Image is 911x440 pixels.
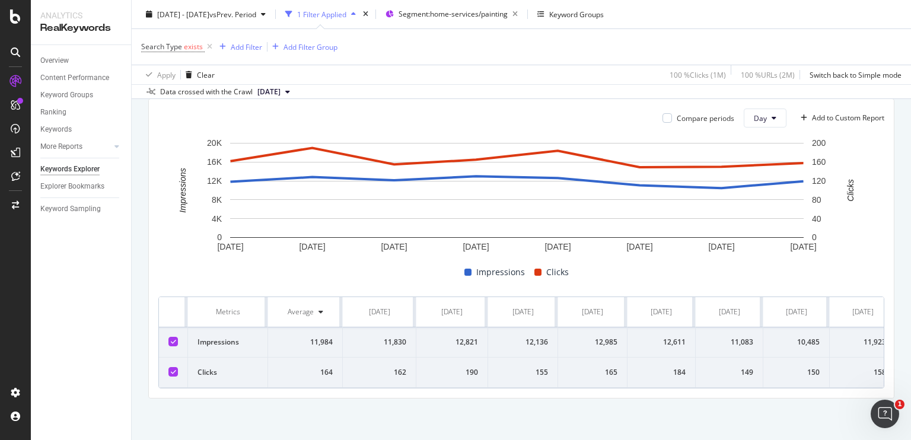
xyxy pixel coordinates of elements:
[786,307,807,317] div: [DATE]
[40,106,66,119] div: Ranking
[812,233,817,243] text: 0
[677,113,734,123] div: Compare periods
[812,214,821,224] text: 40
[141,42,182,52] span: Search Type
[546,265,569,279] span: Clicks
[160,87,253,97] div: Data crossed with the Crawl
[754,113,767,123] span: Day
[708,242,734,251] text: [DATE]
[582,307,603,317] div: [DATE]
[463,242,489,251] text: [DATE]
[568,367,617,378] div: 165
[40,163,100,176] div: Keywords Explorer
[352,367,406,378] div: 162
[299,242,325,251] text: [DATE]
[839,367,886,378] div: 158
[796,109,884,127] button: Add to Custom Report
[257,87,281,97] span: 2025 Sep. 1st
[141,5,270,24] button: [DATE] - [DATE]vsPrev. Period
[267,40,337,54] button: Add Filter Group
[188,327,268,358] td: Impressions
[719,307,740,317] div: [DATE]
[40,89,93,101] div: Keyword Groups
[549,9,604,19] div: Keyword Groups
[40,141,111,153] a: More Reports
[40,9,122,21] div: Analytics
[40,89,123,101] a: Keyword Groups
[40,21,122,35] div: RealKeywords
[212,214,222,224] text: 4K
[278,367,333,378] div: 164
[839,337,886,347] div: 11,923
[626,242,652,251] text: [DATE]
[852,307,874,317] div: [DATE]
[637,337,686,347] div: 12,611
[184,42,203,52] span: exists
[157,69,176,79] div: Apply
[40,123,72,136] div: Keywords
[40,180,123,193] a: Explorer Bookmarks
[426,337,478,347] div: 12,821
[40,72,109,84] div: Content Performance
[158,137,875,256] svg: A chart.
[637,367,686,378] div: 184
[812,195,821,205] text: 80
[381,5,523,24] button: Segment:home-services/painting
[40,141,82,153] div: More Reports
[476,265,525,279] span: Impressions
[253,85,295,99] button: [DATE]
[773,367,820,378] div: 150
[812,176,826,186] text: 120
[670,69,726,79] div: 100 % Clicks ( 1M )
[215,40,262,54] button: Add Filter
[217,233,222,243] text: 0
[426,367,478,378] div: 190
[297,9,346,19] div: 1 Filter Applied
[207,139,222,148] text: 20K
[281,5,361,24] button: 1 Filter Applied
[40,180,104,193] div: Explorer Bookmarks
[288,307,314,317] div: Average
[40,55,69,67] div: Overview
[207,176,222,186] text: 12K
[498,337,548,347] div: 12,136
[188,358,268,388] td: Clicks
[40,123,123,136] a: Keywords
[40,72,123,84] a: Content Performance
[568,337,617,347] div: 12,985
[895,400,904,409] span: 1
[705,337,753,347] div: 11,083
[284,42,337,52] div: Add Filter Group
[399,9,508,19] span: Segment: home-services/painting
[198,307,258,317] div: Metrics
[544,242,571,251] text: [DATE]
[361,8,371,20] div: times
[141,65,176,84] button: Apply
[40,106,123,119] a: Ranking
[40,203,123,215] a: Keyword Sampling
[352,337,406,347] div: 11,830
[157,9,209,19] span: [DATE] - [DATE]
[805,65,902,84] button: Switch back to Simple mode
[40,55,123,67] a: Overview
[197,69,215,79] div: Clear
[744,109,786,127] button: Day
[178,168,187,213] text: Impressions
[846,180,855,202] text: Clicks
[498,367,548,378] div: 155
[231,42,262,52] div: Add Filter
[705,367,753,378] div: 149
[810,69,902,79] div: Switch back to Simple mode
[217,242,243,251] text: [DATE]
[533,5,609,24] button: Keyword Groups
[512,307,534,317] div: [DATE]
[441,307,463,317] div: [DATE]
[40,203,101,215] div: Keyword Sampling
[40,163,123,176] a: Keywords Explorer
[369,307,390,317] div: [DATE]
[790,242,816,251] text: [DATE]
[812,157,826,167] text: 160
[812,139,826,148] text: 200
[651,307,672,317] div: [DATE]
